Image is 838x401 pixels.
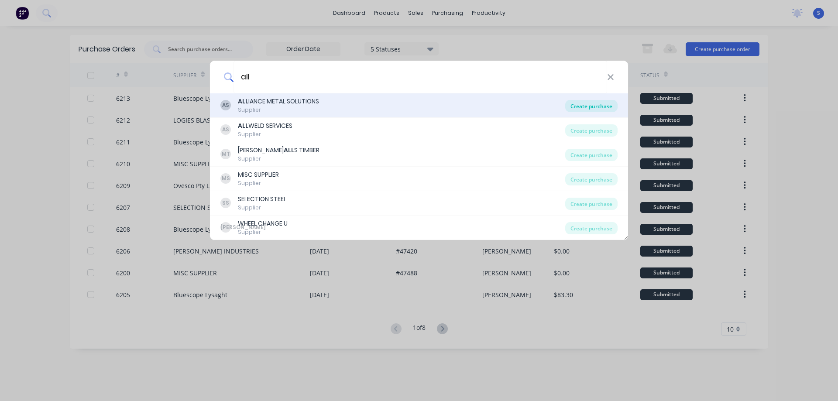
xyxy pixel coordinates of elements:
div: MISC SUPPLIER [238,170,279,179]
b: ALL [238,121,248,130]
div: Supplier [238,179,279,187]
div: Create purchase [565,149,618,161]
div: WELD SERVICES [238,121,292,130]
div: Supplier [238,228,288,236]
div: SS [220,198,231,208]
div: WHEEL CHANGE U [238,219,288,228]
div: Supplier [238,106,319,114]
b: ALL [238,97,248,106]
div: Create purchase [565,173,618,185]
div: Supplier [238,204,286,212]
div: Supplier [238,130,292,138]
div: Create purchase [565,100,618,112]
div: Create purchase [565,198,618,210]
div: IANCE METAL SOLUTIONS [238,97,319,106]
div: AS [220,100,231,110]
div: MS [220,173,231,184]
div: Create purchase [565,222,618,234]
input: Enter a supplier name to create a new order... [234,61,607,93]
div: [PERSON_NAME] S TIMBER [238,146,319,155]
div: Supplier [238,155,319,163]
div: AS [220,124,231,135]
div: Create purchase [565,124,618,137]
div: SELECTION STEEL [238,195,286,204]
div: MT [220,149,231,159]
b: ALL [284,146,294,154]
div: [PERSON_NAME] [220,222,231,233]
